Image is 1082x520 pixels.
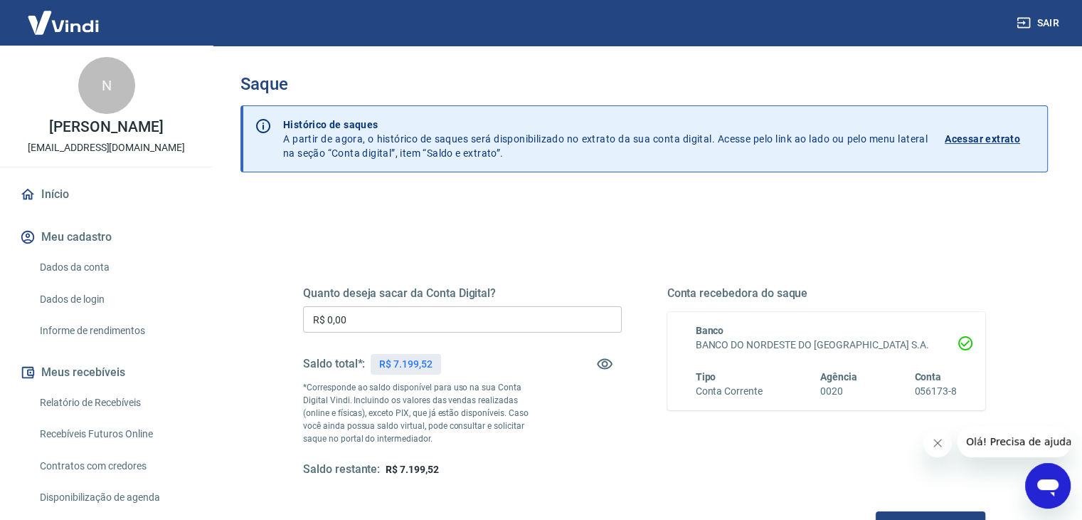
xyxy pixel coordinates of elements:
a: Recebíveis Futuros Online [34,420,196,449]
p: [EMAIL_ADDRESS][DOMAIN_NAME] [28,140,185,155]
p: *Corresponde ao saldo disponível para uso na sua Conta Digital Vindi. Incluindo os valores das ve... [303,381,542,445]
a: Disponibilização de agenda [34,483,196,512]
h6: 0020 [820,384,857,399]
span: Olá! Precisa de ajuda? [9,10,120,21]
h5: Conta recebedora do saque [667,286,986,301]
div: N [78,57,135,114]
button: Meus recebíveis [17,357,196,388]
h5: Saldo restante: [303,462,380,477]
span: R$ 7.199,52 [386,464,438,475]
a: Início [17,179,196,210]
iframe: Botão para abrir a janela de mensagens [1025,463,1071,509]
a: Contratos com credores [34,452,196,481]
a: Informe de rendimentos [34,316,196,345]
a: Relatório de Recebíveis [34,388,196,417]
h5: Saldo total*: [303,357,365,371]
h6: BANCO DO NORDESTE DO [GEOGRAPHIC_DATA] S.A. [696,338,958,353]
span: Banco [696,325,724,336]
a: Dados de login [34,285,196,314]
button: Meu cadastro [17,222,196,253]
h3: Saque [240,74,1048,94]
span: Conta [914,371,941,383]
p: Acessar extrato [945,132,1020,146]
iframe: Fechar mensagem [923,429,952,457]
p: Histórico de saques [283,118,928,132]
iframe: Mensagem da empresa [958,426,1071,457]
p: [PERSON_NAME] [49,120,163,135]
a: Dados da conta [34,253,196,282]
h5: Quanto deseja sacar da Conta Digital? [303,286,622,301]
h6: Conta Corrente [696,384,763,399]
p: R$ 7.199,52 [379,357,432,372]
p: A partir de agora, o histórico de saques será disponibilizado no extrato da sua conta digital. Ac... [283,118,928,160]
a: Acessar extrato [945,118,1036,160]
span: Agência [820,371,857,383]
button: Sair [1014,10,1065,36]
span: Tipo [696,371,716,383]
h6: 056173-8 [914,384,957,399]
img: Vindi [17,1,110,44]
